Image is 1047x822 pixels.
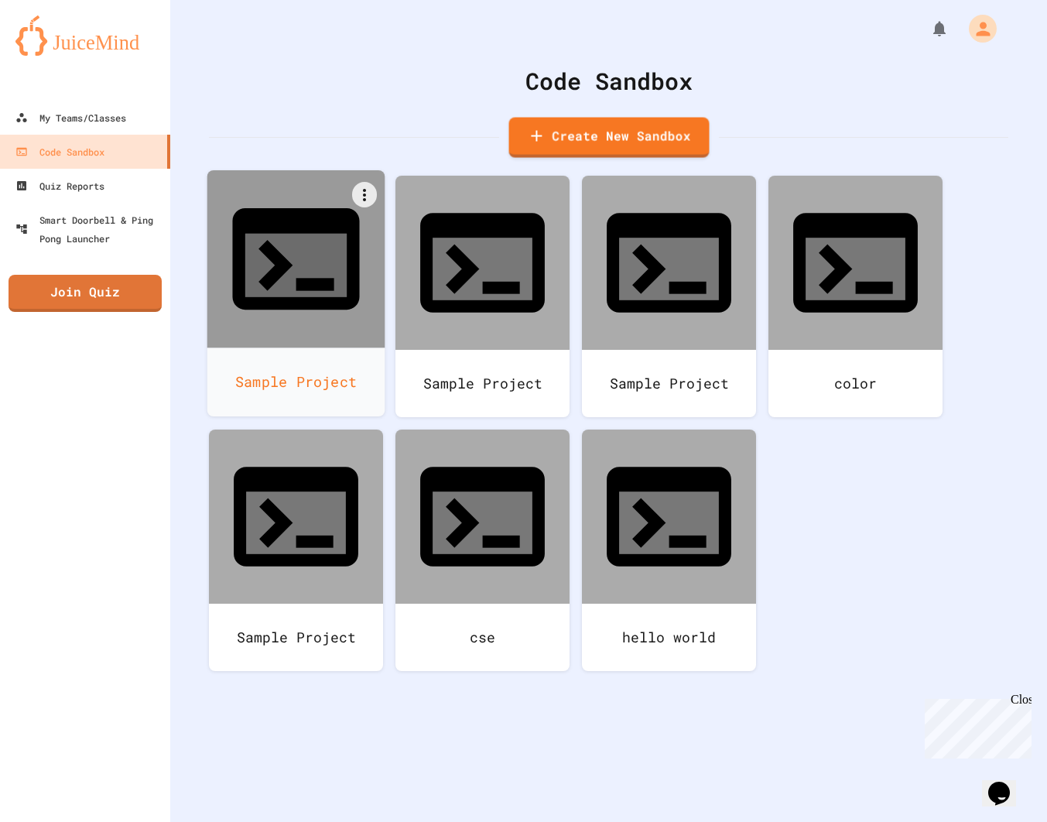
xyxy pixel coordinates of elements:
[768,350,943,417] div: color
[768,176,943,417] a: color
[919,693,1032,759] iframe: chat widget
[207,170,385,416] a: Sample Project
[15,142,104,161] div: Code Sandbox
[15,176,104,195] div: Quiz Reports
[902,15,953,42] div: My Notifications
[582,430,756,671] a: hello world
[395,430,570,671] a: cse
[953,11,1001,46] div: My Account
[982,760,1032,807] iframe: chat widget
[582,604,756,671] div: hello world
[582,350,756,417] div: Sample Project
[209,63,1008,98] div: Code Sandbox
[209,604,383,671] div: Sample Project
[209,430,383,671] a: Sample Project
[395,350,570,417] div: Sample Project
[582,176,756,417] a: Sample Project
[15,211,164,248] div: Smart Doorbell & Ping Pong Launcher
[9,275,162,312] a: Join Quiz
[6,6,107,98] div: Chat with us now!Close
[207,348,385,416] div: Sample Project
[508,118,709,158] a: Create New Sandbox
[15,108,126,127] div: My Teams/Classes
[395,176,570,417] a: Sample Project
[15,15,155,56] img: logo-orange.svg
[395,604,570,671] div: cse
